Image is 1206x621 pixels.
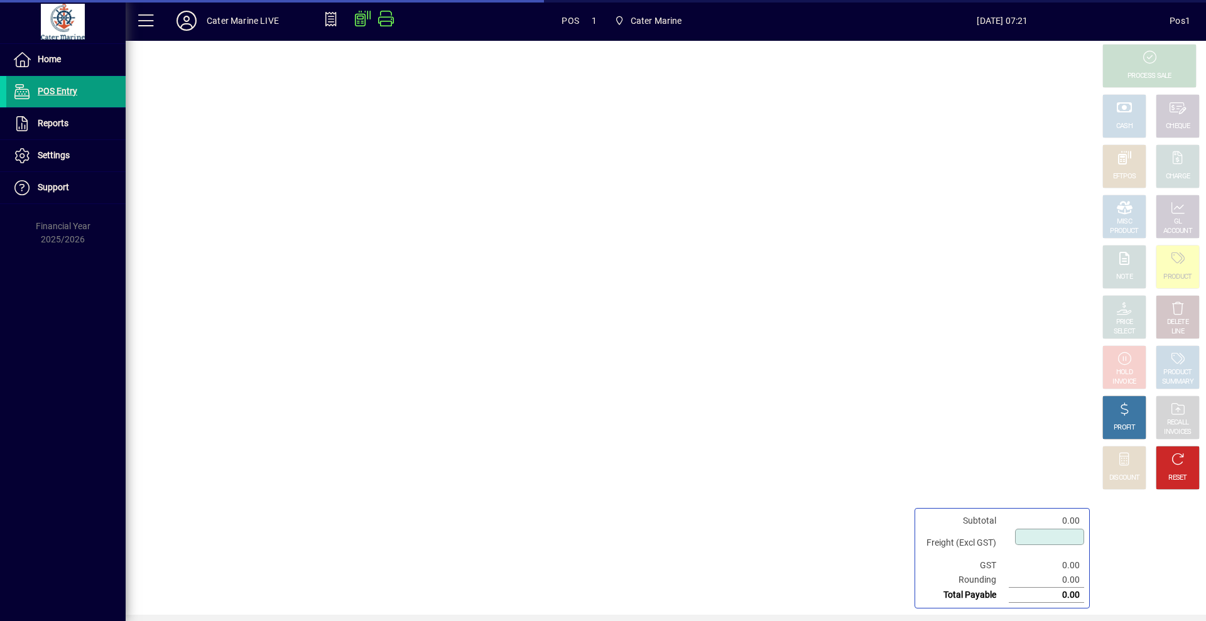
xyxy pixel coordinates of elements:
td: 0.00 [1009,558,1084,573]
div: EFTPOS [1113,172,1136,181]
td: Total Payable [920,588,1009,603]
a: Settings [6,140,126,171]
div: ACCOUNT [1163,227,1192,236]
div: Cater Marine LIVE [207,11,279,31]
td: Subtotal [920,514,1009,528]
span: Cater Marine [631,11,682,31]
span: Home [38,54,61,64]
a: Reports [6,108,126,139]
div: SUMMARY [1162,377,1193,387]
div: PRICE [1116,318,1133,327]
div: PRODUCT [1110,227,1138,236]
div: NOTE [1116,273,1133,282]
td: Rounding [920,573,1009,588]
a: Home [6,44,126,75]
div: RESET [1168,473,1187,483]
td: 0.00 [1009,588,1084,603]
a: Support [6,172,126,203]
div: CHEQUE [1166,122,1190,131]
td: 0.00 [1009,514,1084,528]
span: Cater Marine [609,9,687,32]
div: PROFIT [1114,423,1135,433]
div: CASH [1116,122,1133,131]
span: Support [38,182,69,192]
div: PRODUCT [1163,273,1192,282]
div: PROCESS SALE [1127,72,1171,81]
td: 0.00 [1009,573,1084,588]
div: CHARGE [1166,172,1190,181]
span: POS Entry [38,86,77,96]
button: Profile [166,9,207,32]
div: Pos1 [1170,11,1190,31]
div: DISCOUNT [1109,473,1139,483]
div: LINE [1171,327,1184,337]
td: GST [920,558,1009,573]
div: PRODUCT [1163,368,1192,377]
span: POS [562,11,579,31]
div: MISC [1117,217,1132,227]
td: Freight (Excl GST) [920,528,1009,558]
span: [DATE] 07:21 [835,11,1170,31]
div: DELETE [1167,318,1188,327]
span: Reports [38,118,68,128]
div: HOLD [1116,368,1133,377]
div: GL [1174,217,1182,227]
span: Settings [38,150,70,160]
div: INVOICE [1112,377,1136,387]
div: RECALL [1167,418,1189,428]
div: SELECT [1114,327,1136,337]
div: INVOICES [1164,428,1191,437]
span: 1 [592,11,597,31]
